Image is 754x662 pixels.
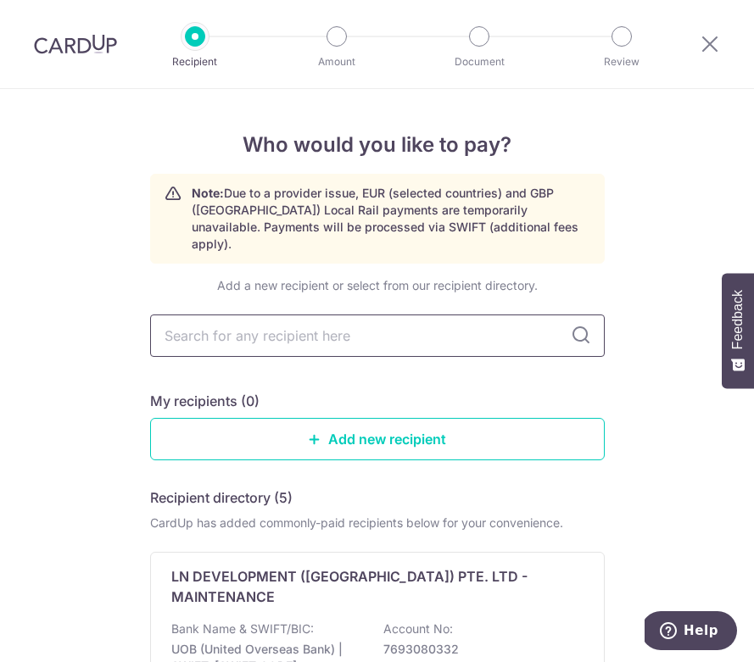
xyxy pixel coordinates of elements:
button: Feedback - Show survey [722,273,754,388]
img: CardUp [34,34,117,54]
p: Review [574,53,669,70]
p: Recipient [148,53,243,70]
p: Account No: [383,620,453,637]
h5: My recipients (0) [150,391,260,411]
p: Due to a provider issue, EUR (selected countries) and GBP ([GEOGRAPHIC_DATA]) Local Rail payments... [192,185,590,253]
div: Add a new recipient or select from our recipient directory. [150,277,605,294]
p: LN DEVELOPMENT ([GEOGRAPHIC_DATA]) PTE. LTD - MAINTENANCE [171,566,563,607]
div: CardUp has added commonly-paid recipients below for your convenience. [150,515,605,531]
a: Add new recipient [150,418,605,460]
p: 7693080332 [383,641,573,658]
span: Feedback [730,290,746,349]
p: Amount [289,53,384,70]
h5: Recipient directory (5) [150,487,293,508]
input: Search for any recipient here [150,314,605,357]
p: Document [432,53,527,70]
strong: Note: [192,186,224,200]
iframe: Opens a widget where you can find more information [645,611,737,654]
p: Bank Name & SWIFT/BIC: [171,620,314,637]
h4: Who would you like to pay? [150,130,605,160]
